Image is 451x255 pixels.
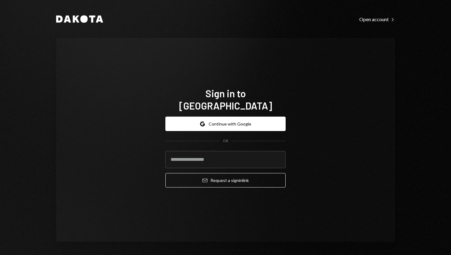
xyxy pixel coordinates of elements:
[165,173,286,187] button: Request a signinlink
[165,87,286,112] h1: Sign in to [GEOGRAPHIC_DATA]
[359,16,395,22] a: Open account
[165,117,286,131] button: Continue with Google
[223,138,228,144] div: OR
